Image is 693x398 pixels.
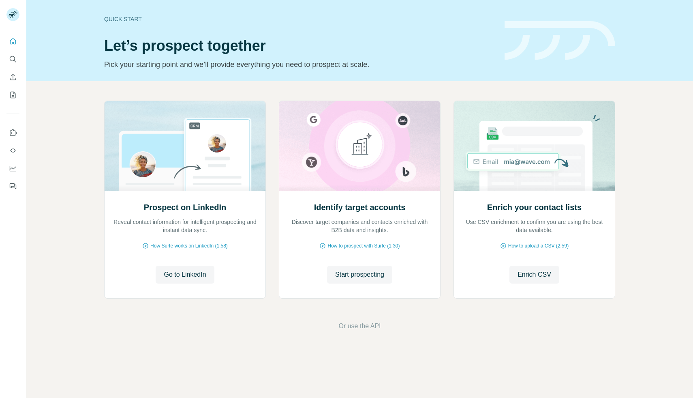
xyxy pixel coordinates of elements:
h2: Enrich your contact lists [487,202,582,213]
button: Enrich CSV [6,70,19,84]
img: Prospect on LinkedIn [104,101,266,191]
img: Identify target accounts [279,101,441,191]
img: Enrich your contact lists [453,101,615,191]
button: Search [6,52,19,67]
h2: Prospect on LinkedIn [144,202,226,213]
button: Feedback [6,179,19,194]
p: Reveal contact information for intelligent prospecting and instant data sync. [113,218,257,234]
div: Quick start [104,15,495,23]
button: Use Surfe on LinkedIn [6,125,19,140]
span: How to prospect with Surfe (1:30) [327,242,400,250]
p: Use CSV enrichment to confirm you are using the best data available. [462,218,607,234]
button: My lists [6,88,19,102]
button: Enrich CSV [509,266,559,284]
button: Dashboard [6,161,19,176]
button: Start prospecting [327,266,392,284]
button: Or use the API [338,321,381,331]
p: Pick your starting point and we’ll provide everything you need to prospect at scale. [104,59,495,70]
h1: Let’s prospect together [104,38,495,54]
button: Quick start [6,34,19,49]
span: How Surfe works on LinkedIn (1:58) [150,242,228,250]
button: Use Surfe API [6,143,19,158]
h2: Identify target accounts [314,202,406,213]
p: Discover target companies and contacts enriched with B2B data and insights. [287,218,432,234]
span: Enrich CSV [518,270,551,280]
button: Go to LinkedIn [156,266,214,284]
span: Start prospecting [335,270,384,280]
span: How to upload a CSV (2:59) [508,242,569,250]
img: banner [505,21,615,60]
span: Go to LinkedIn [164,270,206,280]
